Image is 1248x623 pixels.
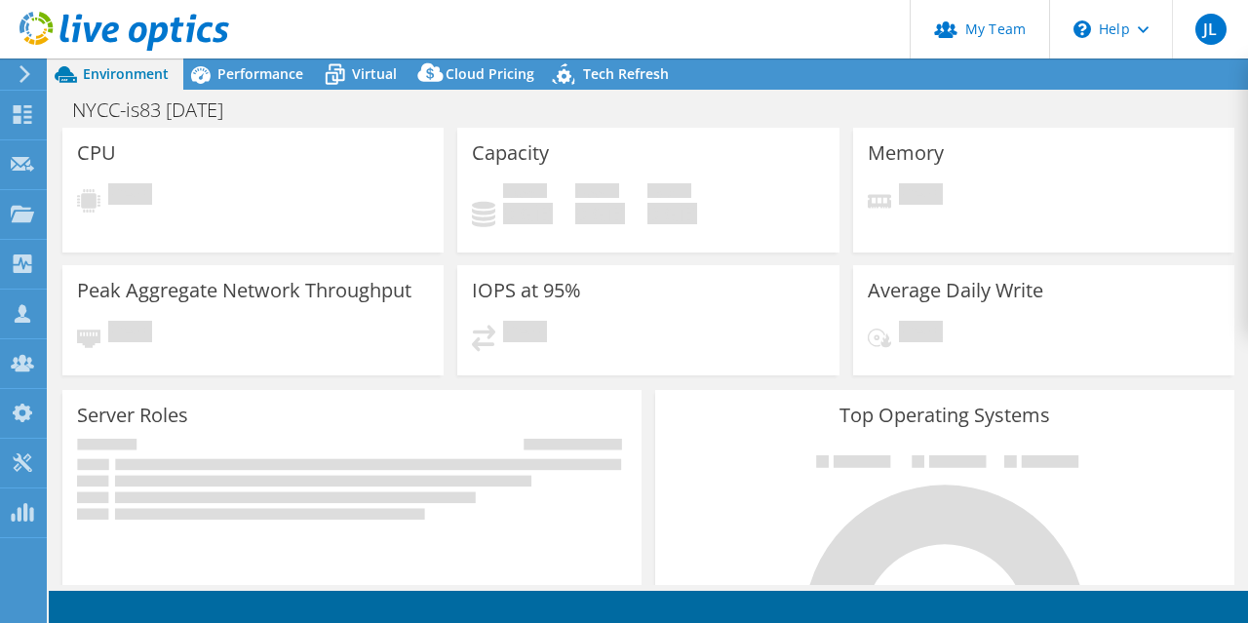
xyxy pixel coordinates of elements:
[83,64,169,83] span: Environment
[217,64,303,83] span: Performance
[352,64,397,83] span: Virtual
[575,203,625,224] h4: 0 GiB
[868,280,1043,301] h3: Average Daily Write
[108,321,152,347] span: Pending
[77,142,116,164] h3: CPU
[1073,20,1091,38] svg: \n
[503,321,547,347] span: Pending
[583,64,669,83] span: Tech Refresh
[63,99,253,121] h1: NYCC-is83 [DATE]
[503,203,553,224] h4: 0 GiB
[868,142,944,164] h3: Memory
[446,64,534,83] span: Cloud Pricing
[503,183,547,203] span: Used
[1195,14,1227,45] span: JL
[472,142,549,164] h3: Capacity
[670,405,1220,426] h3: Top Operating Systems
[899,321,943,347] span: Pending
[575,183,619,203] span: Free
[647,203,697,224] h4: 0 GiB
[77,405,188,426] h3: Server Roles
[108,183,152,210] span: Pending
[77,280,411,301] h3: Peak Aggregate Network Throughput
[647,183,691,203] span: Total
[472,280,581,301] h3: IOPS at 95%
[899,183,943,210] span: Pending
